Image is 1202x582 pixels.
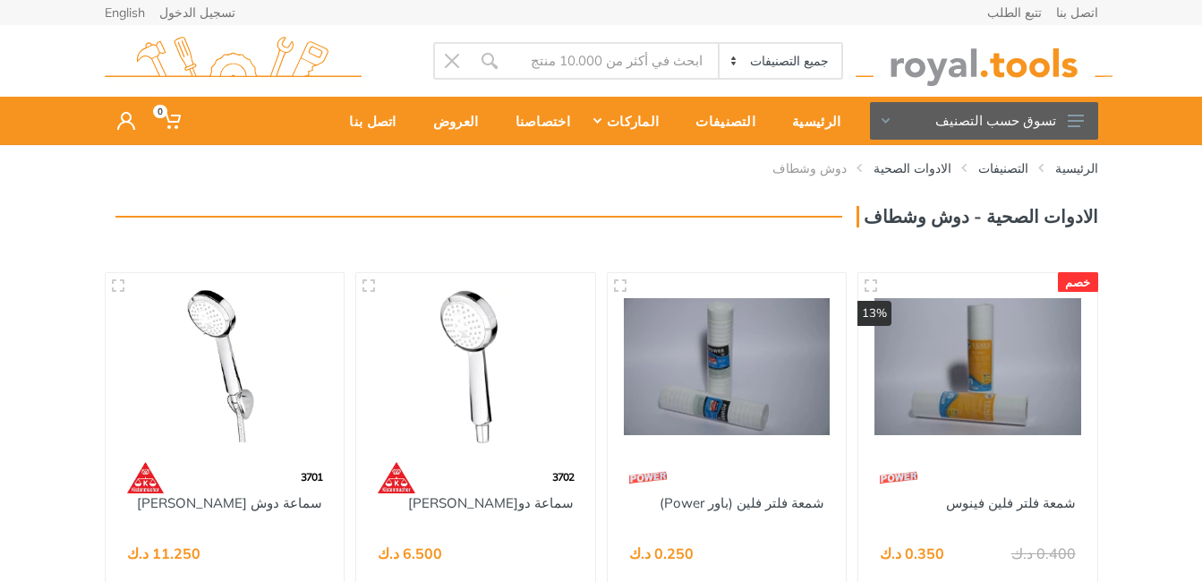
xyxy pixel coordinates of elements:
[1058,272,1098,292] div: خصم
[856,37,1112,86] img: royal.tools Logo
[491,102,583,140] div: اختصاصنا
[491,97,583,145] a: اختصاصنا
[987,6,1042,19] a: تتبع الطلب
[874,289,1081,444] img: Royal Tools - شمعة فلتر فلين فينوس
[552,470,574,484] span: 3702
[857,206,1098,227] h3: الادوات الصحية - دوش وشطاف
[378,546,442,561] div: 6.500 د.ك
[105,6,145,19] a: English
[874,159,951,177] a: الادوات الصحية
[583,102,671,140] div: الماركات
[671,97,768,145] a: التصنيفات
[671,102,768,140] div: التصنيفات
[718,44,840,78] select: Category
[408,494,574,511] a: سماعة دو[PERSON_NAME]
[301,470,322,484] span: 3701
[378,462,415,493] img: 61.webp
[1011,546,1076,561] div: 0.400 د.ك
[629,462,667,493] img: 16.webp
[629,546,694,561] div: 0.250 د.ك
[660,494,824,511] a: شمعة فلتر فلين (باور Power)
[768,97,853,145] a: الرئيسية
[1055,159,1098,177] a: الرئيسية
[122,289,328,444] img: Royal Tools - سماعة دوش مارلين كامل
[978,159,1028,177] a: التصنيفات
[325,97,408,145] a: اتصل بنا
[870,102,1098,140] button: تسوق حسب التصنيف
[880,546,944,561] div: 0.350 د.ك
[105,159,1098,177] nav: breadcrumb
[880,462,917,493] img: 16.webp
[137,494,322,511] a: سماعة دوش [PERSON_NAME]
[857,301,891,326] div: 13%
[768,102,853,140] div: الرئيسية
[127,546,200,561] div: 11.250 د.ك
[508,42,719,80] input: Site search
[624,289,831,444] img: Royal Tools - شمعة فلتر فلين (باور Power)
[148,97,193,145] a: 0
[325,102,408,140] div: اتصل بنا
[159,6,235,19] a: تسجيل الدخول
[127,462,165,493] img: 61.webp
[746,159,847,177] li: دوش وشطاف
[946,494,1076,511] a: شمعة فلتر فلين فينوس
[409,97,491,145] a: العروض
[372,289,579,444] img: Royal Tools - سماعة دوش مارلين
[105,37,362,86] img: royal.tools Logo
[153,105,167,118] span: 0
[409,102,491,140] div: العروض
[1056,6,1098,19] a: اتصل بنا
